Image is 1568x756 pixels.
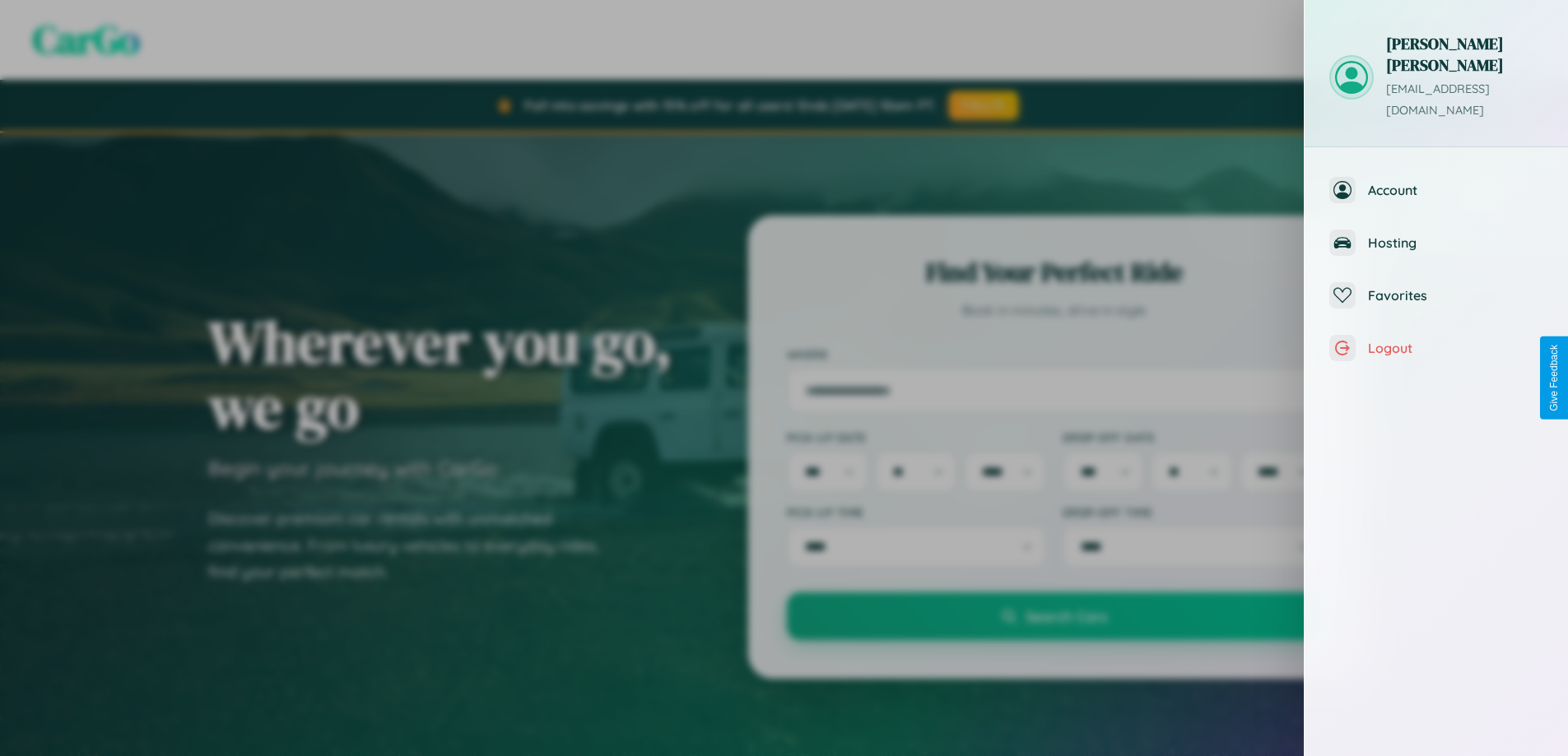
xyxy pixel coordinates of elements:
[1386,79,1543,122] p: [EMAIL_ADDRESS][DOMAIN_NAME]
[1368,234,1543,251] span: Hosting
[1386,33,1543,76] h3: [PERSON_NAME] [PERSON_NAME]
[1368,182,1543,198] span: Account
[1548,345,1560,411] div: Give Feedback
[1368,340,1543,356] span: Logout
[1305,322,1568,374] button: Logout
[1368,287,1543,304] span: Favorites
[1305,216,1568,269] button: Hosting
[1305,269,1568,322] button: Favorites
[1305,164,1568,216] button: Account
